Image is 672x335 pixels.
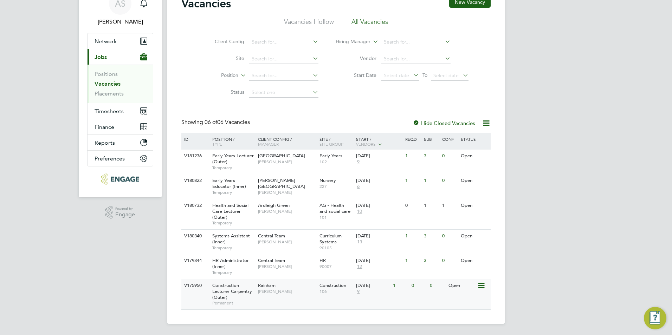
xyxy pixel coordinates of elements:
div: 1 [403,174,422,187]
span: [PERSON_NAME] [258,264,316,269]
div: 0 [440,230,459,243]
div: 0 [440,174,459,187]
span: Reports [95,139,115,146]
span: 227 [319,184,353,189]
span: 90007 [319,264,353,269]
li: All Vacancies [351,18,388,30]
button: Engage Resource Center [644,307,666,329]
label: Client Config [204,38,244,45]
span: 12 [356,264,363,270]
span: 101 [319,215,353,220]
span: Early Years Educator (Inner) [212,177,246,189]
span: Permanent [212,300,254,306]
span: Finance [95,124,114,130]
a: Powered byEngage [105,206,135,219]
div: 0 [428,279,446,292]
li: Vacancies I follow [284,18,334,30]
img: carbonrecruitment-logo-retina.png [101,173,139,185]
div: 1 [422,174,440,187]
div: ID [182,133,207,145]
span: 13 [356,239,363,245]
div: [DATE] [356,283,389,289]
input: Search for... [249,71,318,81]
span: Site Group [319,141,343,147]
button: Network [88,33,153,49]
div: V181236 [182,150,207,163]
span: Select date [433,72,459,79]
span: 9 [356,289,361,295]
div: 1 [403,230,422,243]
label: Start Date [336,72,376,78]
span: Central Team [258,233,285,239]
div: Start / [354,133,403,151]
span: Jobs [95,54,107,60]
div: 0 [440,254,459,267]
span: 106 [319,289,353,294]
div: V180340 [182,230,207,243]
span: Network [95,38,117,45]
button: Finance [88,119,153,134]
span: Preferences [95,155,125,162]
button: Timesheets [88,103,153,119]
span: Construction [319,282,346,288]
span: Temporary [212,190,254,195]
span: Temporary [212,220,254,226]
input: Search for... [249,54,318,64]
span: Early Years [319,153,342,159]
div: 3 [422,254,440,267]
div: Open [459,199,490,212]
div: V175950 [182,279,207,292]
div: [DATE] [356,258,402,264]
div: Jobs [88,65,153,103]
div: V180822 [182,174,207,187]
span: [PERSON_NAME] [258,239,316,245]
a: Go to home page [87,173,153,185]
div: 3 [422,150,440,163]
div: 3 [422,230,440,243]
div: Conf [440,133,459,145]
span: Nursery [319,177,336,183]
span: Central Team [258,257,285,263]
div: Reqd [403,133,422,145]
div: Site / [318,133,355,150]
div: Open [459,230,490,243]
span: Early Years Lecturer (Outer) [212,153,254,165]
span: 6 [356,184,361,190]
input: Search for... [381,54,451,64]
a: Vacancies [95,80,121,87]
span: Curriculum Systems [319,233,342,245]
span: Systems Assistant (Inner) [212,233,250,245]
span: Temporary [212,165,254,171]
label: Vendor [336,55,376,61]
div: Open [447,279,477,292]
span: Type [212,141,222,147]
span: Rainham [258,282,276,288]
span: 06 of [205,119,217,126]
div: 1 [403,150,422,163]
div: V180732 [182,199,207,212]
span: HR Administrator (Inner) [212,257,249,269]
input: Search for... [381,37,451,47]
span: Health and Social Care Lecturer (Outer) [212,202,248,220]
div: Showing [181,119,251,126]
div: 1 [391,279,409,292]
div: Client Config / [256,133,318,150]
span: [PERSON_NAME] [258,159,316,165]
label: Hiring Manager [330,38,370,45]
div: 1 [403,254,422,267]
div: Position / [207,133,256,150]
span: Temporary [212,245,254,251]
label: Position [198,72,238,79]
div: 0 [440,150,459,163]
div: 1 [440,199,459,212]
a: Positions [95,71,118,77]
div: Open [459,174,490,187]
button: Preferences [88,151,153,166]
span: 90105 [319,245,353,251]
input: Select one [249,88,318,98]
span: [PERSON_NAME][GEOGRAPHIC_DATA] [258,177,305,189]
span: Manager [258,141,279,147]
span: [GEOGRAPHIC_DATA] [258,153,305,159]
div: 0 [410,279,428,292]
label: Site [204,55,244,61]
